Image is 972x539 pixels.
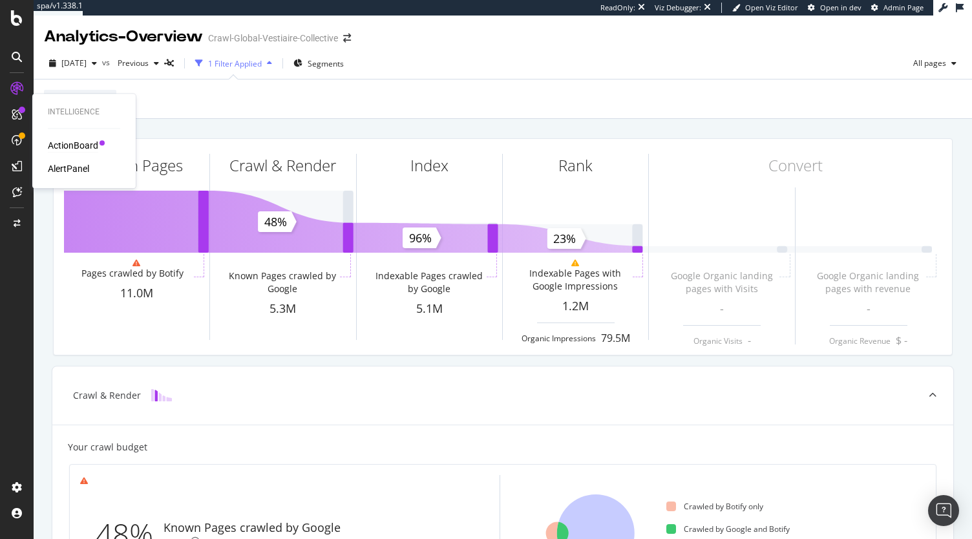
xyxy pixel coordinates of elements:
div: Indexable Pages with Google Impressions [520,267,630,293]
div: 5.1M [357,301,502,317]
div: Index [410,154,449,176]
div: Rank [558,154,593,176]
button: All pages [908,53,962,74]
div: Crawl-Global-Vestiaire-Collective [208,32,338,45]
span: All [102,90,111,108]
button: Segments [288,53,349,74]
span: Open in dev [820,3,861,12]
div: Your crawl budget [68,441,147,454]
span: = [96,93,100,104]
div: Known Pages crawled by Google [164,520,341,536]
div: arrow-right-arrow-left [343,34,351,43]
a: Open in dev [808,3,861,13]
a: Open Viz Editor [732,3,798,13]
div: 11.0M [64,285,209,302]
span: vs [102,57,112,68]
span: 2025 Oct. 1st [61,58,87,69]
div: Intelligence [48,107,120,118]
span: All pages [908,58,946,69]
div: Indexable Pages crawled by Google [374,269,484,295]
div: 1 Filter Applied [208,58,262,69]
div: Crawled by Botify only [666,501,763,512]
button: 1 Filter Applied [190,53,277,74]
div: 79.5M [601,331,630,346]
div: Analytics - Overview [44,26,203,48]
div: Crawl & Render [229,154,336,176]
span: Previous [112,58,149,69]
div: 5.3M [210,301,355,317]
div: Known Pages [91,154,183,176]
span: Admin Page [883,3,924,12]
div: Organic Impressions [522,333,596,344]
a: ActionBoard [48,139,98,152]
button: Previous [112,53,164,74]
div: ReadOnly: [600,3,635,13]
img: block-icon [151,389,172,401]
a: Admin Page [871,3,924,13]
a: AlertPanel [48,162,89,175]
span: Open Viz Editor [745,3,798,12]
span: Search Type [49,93,94,104]
div: 1.2M [503,298,648,315]
div: Viz Debugger: [655,3,701,13]
div: Open Intercom Messenger [928,495,959,526]
div: Crawled by Google and Botify [666,523,790,534]
button: [DATE] [44,53,102,74]
div: Crawl & Render [73,389,141,402]
span: Segments [308,58,344,69]
div: Pages crawled by Botify [81,267,184,280]
div: Known Pages crawled by Google [228,269,338,295]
